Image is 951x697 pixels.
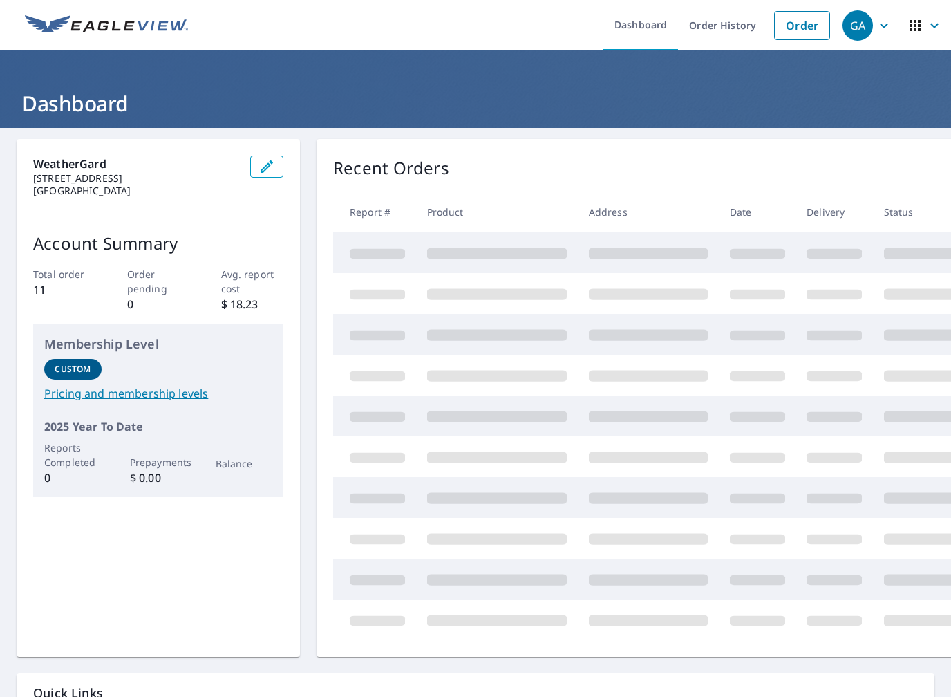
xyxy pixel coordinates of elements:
[33,231,283,256] p: Account Summary
[33,267,96,281] p: Total order
[44,470,102,486] p: 0
[33,156,239,172] p: WeatherGard
[44,335,272,353] p: Membership Level
[33,185,239,197] p: [GEOGRAPHIC_DATA]
[221,267,284,296] p: Avg. report cost
[842,10,873,41] div: GA
[416,192,578,232] th: Product
[130,470,187,486] p: $ 0.00
[33,281,96,298] p: 11
[130,455,187,470] p: Prepayments
[44,440,102,470] p: Reports Completed
[127,296,190,313] p: 0
[44,418,272,435] p: 2025 Year To Date
[55,363,91,375] p: Custom
[25,15,188,36] img: EV Logo
[17,89,934,118] h1: Dashboard
[216,456,273,471] p: Balance
[33,172,239,185] p: [STREET_ADDRESS]
[719,192,796,232] th: Date
[333,192,416,232] th: Report #
[333,156,449,180] p: Recent Orders
[795,192,873,232] th: Delivery
[127,267,190,296] p: Order pending
[578,192,719,232] th: Address
[44,385,272,402] a: Pricing and membership levels
[221,296,284,313] p: $ 18.23
[774,11,830,40] a: Order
